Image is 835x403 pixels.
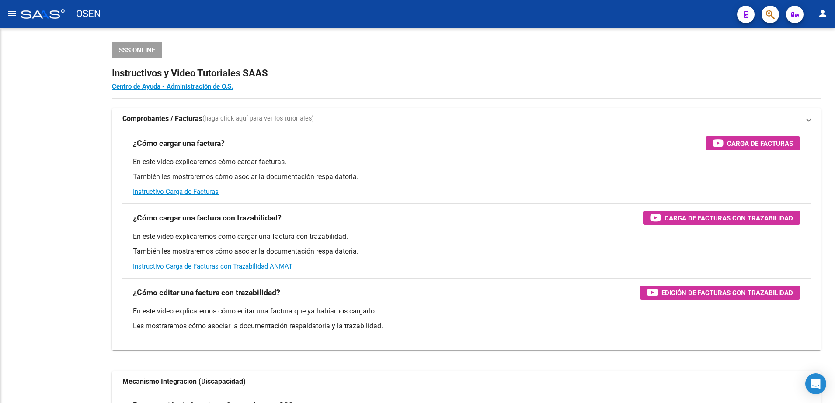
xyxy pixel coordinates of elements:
span: (haga click aquí para ver los tutoriales) [202,114,314,124]
mat-expansion-panel-header: Mecanismo Integración (Discapacidad) [112,371,821,392]
span: Carga de Facturas [727,138,793,149]
strong: Mecanismo Integración (Discapacidad) [122,377,246,386]
mat-expansion-panel-header: Comprobantes / Facturas(haga click aquí para ver los tutoriales) [112,108,821,129]
h3: ¿Cómo cargar una factura? [133,137,225,149]
a: Instructivo Carga de Facturas con Trazabilidad ANMAT [133,262,292,270]
button: Carga de Facturas con Trazabilidad [643,211,800,225]
p: También les mostraremos cómo asociar la documentación respaldatoria. [133,247,800,256]
p: También les mostraremos cómo asociar la documentación respaldatoria. [133,172,800,182]
mat-icon: person [818,8,828,19]
div: Open Intercom Messenger [805,373,826,394]
h2: Instructivos y Video Tutoriales SAAS [112,65,821,82]
p: Les mostraremos cómo asociar la documentación respaldatoria y la trazabilidad. [133,321,800,331]
button: Edición de Facturas con Trazabilidad [640,286,800,300]
button: SSS ONLINE [112,42,162,58]
span: - OSEN [69,4,101,24]
h3: ¿Cómo cargar una factura con trazabilidad? [133,212,282,224]
span: Edición de Facturas con Trazabilidad [661,287,793,298]
div: Comprobantes / Facturas(haga click aquí para ver los tutoriales) [112,129,821,350]
a: Centro de Ayuda - Administración de O.S. [112,83,233,90]
button: Carga de Facturas [706,136,800,150]
span: SSS ONLINE [119,46,155,54]
h3: ¿Cómo editar una factura con trazabilidad? [133,286,280,299]
strong: Comprobantes / Facturas [122,114,202,124]
a: Instructivo Carga de Facturas [133,188,219,196]
p: En este video explicaremos cómo cargar facturas. [133,157,800,167]
span: Carga de Facturas con Trazabilidad [665,213,793,224]
mat-icon: menu [7,8,17,19]
p: En este video explicaremos cómo cargar una factura con trazabilidad. [133,232,800,241]
p: En este video explicaremos cómo editar una factura que ya habíamos cargado. [133,307,800,316]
